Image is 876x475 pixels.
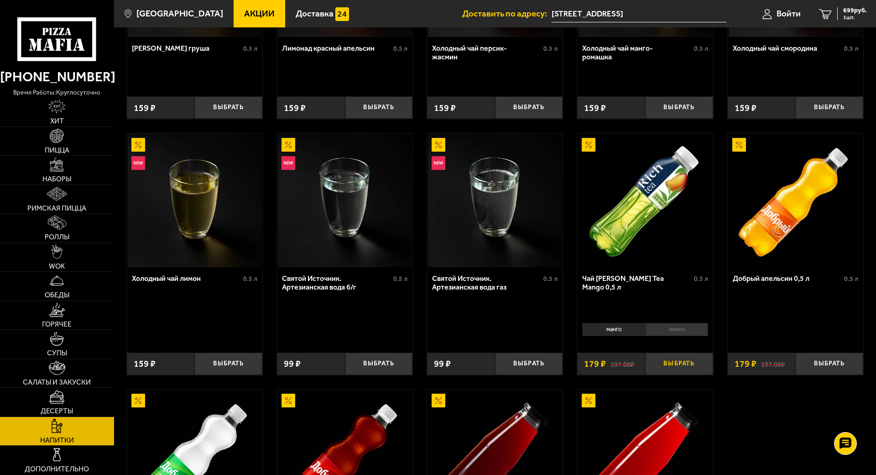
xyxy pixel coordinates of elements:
div: [PERSON_NAME] груша [132,44,241,53]
span: Роллы [45,233,69,241]
img: Акционный [131,394,145,407]
span: 159 ₽ [134,103,156,112]
img: Чай Rich Green Tea Mango 0,5 л [579,133,712,267]
span: Обеды [45,291,69,299]
a: АкционныйЧай Rich Green Tea Mango 0,5 л [577,133,713,267]
span: 99 ₽ [434,359,451,368]
span: Наборы [42,175,71,183]
img: Новинка [131,156,145,170]
div: Холодный чай смородина [733,44,842,53]
div: Святой Источник. Артезианская вода б/г [282,274,391,291]
span: 0.5 л [844,275,858,283]
button: Выбрать [645,96,713,119]
img: Святой Источник. Артезианская вода б/г [278,133,412,267]
img: Новинка [432,156,445,170]
button: Выбрать [194,96,262,119]
span: 0.5 л [694,45,708,53]
button: Выбрать [795,353,863,375]
img: Святой Источник. Артезианская вода газ [428,133,562,267]
span: 0.5 л [393,275,407,283]
span: Дополнительно [25,465,89,473]
button: Выбрать [345,353,413,375]
a: АкционныйНовинкаСвятой Источник. Артезианская вода б/г [277,133,412,267]
span: Горячее [42,321,72,328]
span: Пицца [45,147,69,154]
button: Выбрать [495,96,563,119]
img: Добрый апельсин 0,5 л [729,133,862,267]
span: 99 ₽ [284,359,301,368]
li: манго [582,323,645,336]
div: Холодный чай манго-ромашка [582,44,691,61]
s: 197.08 ₽ [610,359,634,368]
img: Акционный [282,394,295,407]
button: Выбрать [345,96,413,119]
div: Холодный чай персик-жасмин [432,44,541,61]
span: 1 шт. [843,15,867,20]
img: Акционный [582,394,595,407]
div: Чай [PERSON_NAME] Tea Mango 0,5 л [582,274,691,291]
span: Супы [47,349,67,357]
div: Лимонад красный апельсин [282,44,391,53]
button: Выбрать [645,353,713,375]
img: Акционный [432,138,445,152]
span: 159 ₽ [584,103,606,112]
img: Акционный [432,394,445,407]
img: Акционный [131,138,145,152]
span: 0.5 л [243,275,257,283]
div: Добрый апельсин 0,5 л [733,274,842,283]
button: Выбрать [194,353,262,375]
div: Святой Источник. Артезианская вода газ [432,274,541,291]
span: WOK [49,263,65,270]
span: Акции [244,9,275,18]
span: 0.5 л [694,275,708,283]
span: 159 ₽ [134,359,156,368]
img: Акционный [732,138,746,152]
span: 0.5 л [844,45,858,53]
span: 0.5 л [543,275,558,283]
span: Напитки [40,437,74,444]
img: Акционный [282,138,295,152]
input: Ваш адрес доставки [552,5,727,22]
span: 159 ₽ [284,103,306,112]
span: 159 ₽ [735,103,756,112]
span: 699 руб. [843,7,867,14]
span: Доставка [296,9,334,18]
span: Салаты и закуски [23,379,91,386]
img: Акционный [582,138,595,152]
span: Доставить по адресу: [462,9,552,18]
span: Войти [777,9,801,18]
div: Холодный чай лимон [132,274,241,283]
a: АкционныйНовинкаХолодный чай лимон [127,133,262,267]
a: АкционныйДобрый апельсин 0,5 л [728,133,863,267]
img: Новинка [282,156,295,170]
span: Римская пицца [27,205,86,212]
span: 0.5 л [243,45,257,53]
span: 179 ₽ [735,359,756,368]
a: АкционныйНовинкаСвятой Источник. Артезианская вода газ [427,133,563,267]
span: Хит [50,117,64,125]
span: 0.5 л [543,45,558,53]
li: лимон [645,323,708,336]
span: [GEOGRAPHIC_DATA] [136,9,223,18]
button: Выбрать [795,96,863,119]
span: 0.5 л [393,45,407,53]
button: Выбрать [495,353,563,375]
span: 179 ₽ [584,359,606,368]
span: 159 ₽ [434,103,456,112]
span: Десерты [41,407,73,415]
img: Холодный чай лимон [128,133,261,267]
div: 0 [577,320,713,345]
s: 197.08 ₽ [761,359,785,368]
img: 15daf4d41897b9f0e9f617042186c801.svg [335,7,349,21]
